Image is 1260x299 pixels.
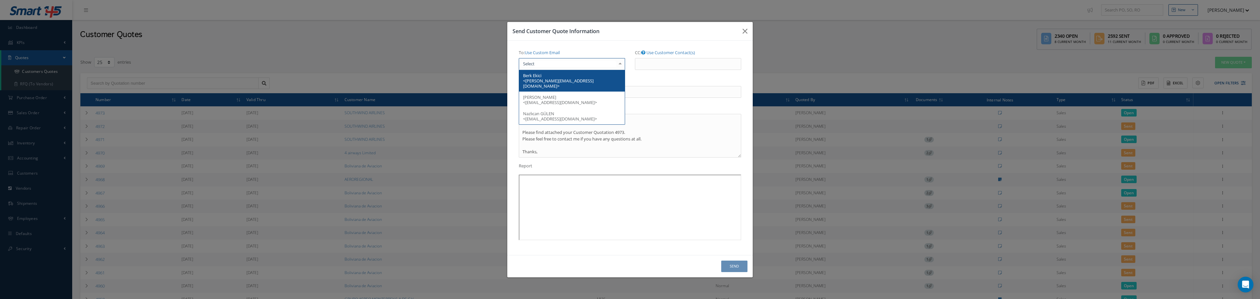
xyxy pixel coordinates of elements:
[523,73,594,89] span: Berk Ekici <[PERSON_NAME][EMAIL_ADDRESS][DOMAIN_NAME]>
[721,261,747,272] button: Send
[1238,277,1253,292] div: Open Intercom Messenger
[523,94,597,105] span: [PERSON_NAME] <[EMAIL_ADDRESS][DOMAIN_NAME]>
[646,50,695,55] a: Use Customer Contact(s)
[521,61,616,67] input: Select
[513,27,737,35] h3: Send Customer Quote Information
[525,50,560,55] a: Use Custom Email
[519,47,560,58] label: To:
[635,47,695,58] label: CC:
[523,111,597,122] span: Nazlıcan GÜLEN <[EMAIL_ADDRESS][DOMAIN_NAME]>
[641,51,645,55] i: If you want to add multiple addresses use a comma as the delimiter
[519,163,532,169] span: Report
